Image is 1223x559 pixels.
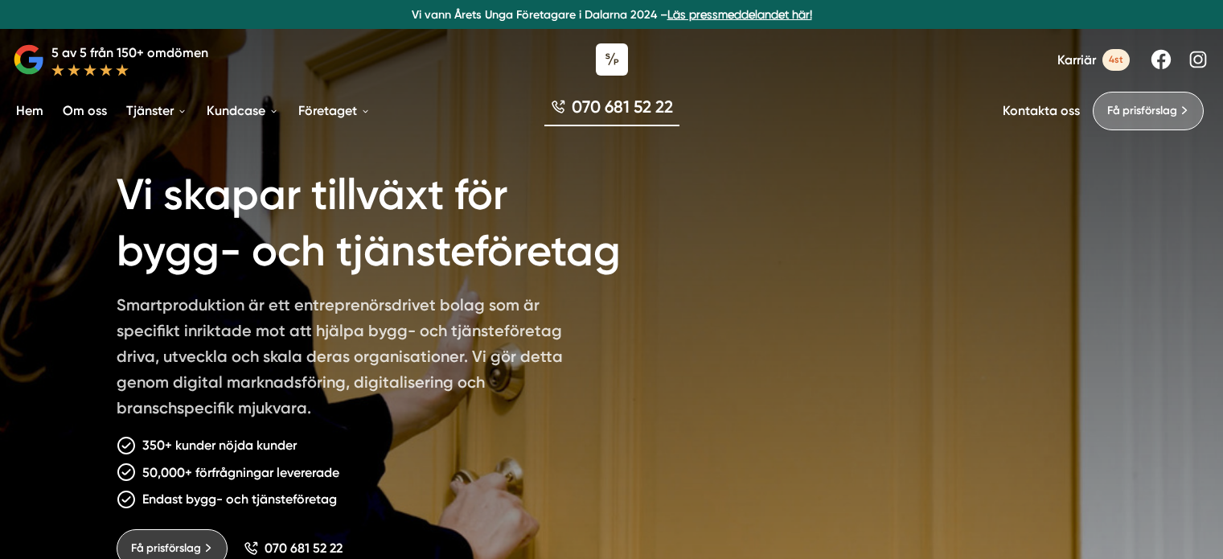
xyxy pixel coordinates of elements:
[244,541,343,556] a: 070 681 52 22
[142,462,339,483] p: 50,000+ förfrågningar levererade
[1102,49,1130,71] span: 4st
[142,435,297,455] p: 350+ kunder nöjda kunder
[1107,102,1177,120] span: Få prisförslag
[117,148,679,292] h1: Vi skapar tillväxt för bygg- och tjänsteföretag
[544,95,679,126] a: 070 681 52 22
[1093,92,1204,130] a: Få prisförslag
[131,540,201,557] span: Få prisförslag
[117,292,580,427] p: Smartproduktion är ett entreprenörsdrivet bolag som är specifikt inriktade mot att hjälpa bygg- o...
[1003,103,1080,118] a: Kontakta oss
[1057,49,1130,71] a: Karriär 4st
[265,541,343,556] span: 070 681 52 22
[60,90,110,131] a: Om oss
[1057,52,1096,68] span: Karriär
[6,6,1217,23] p: Vi vann Årets Unga Företagare i Dalarna 2024 –
[667,8,812,21] a: Läs pressmeddelandet här!
[572,95,673,118] span: 070 681 52 22
[295,90,374,131] a: Företaget
[142,489,337,509] p: Endast bygg- och tjänsteföretag
[13,90,47,131] a: Hem
[203,90,282,131] a: Kundcase
[123,90,191,131] a: Tjänster
[51,43,208,63] p: 5 av 5 från 150+ omdömen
